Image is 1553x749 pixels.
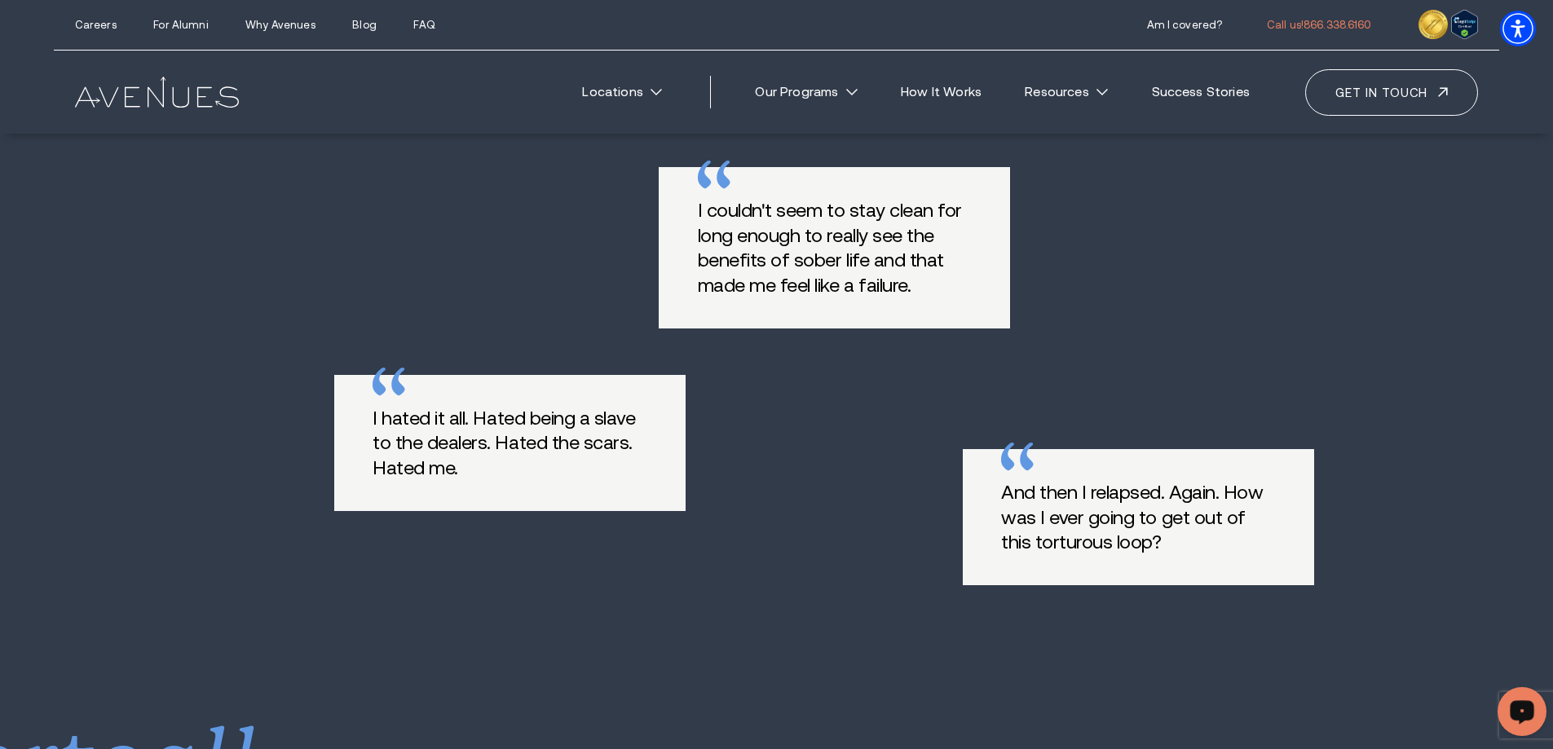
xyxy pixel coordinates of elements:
[245,19,315,31] a: Why Avenues
[1001,480,1275,554] p: And then I relapsed. Again. How was I ever going to get out of this torturous loop?
[1008,74,1125,110] a: Resources
[698,198,972,297] p: I couldn't seem to stay clean for long enough to really see the benefits of sober life and that m...
[739,74,874,110] a: Our Programs
[1304,19,1372,31] span: 866.338.6160
[373,406,646,480] p: I hated it all. Hated being a slave to the dealers. Hated the scars. Hated me.
[1418,10,1448,39] img: clock
[352,19,377,31] a: Blog
[1451,15,1478,30] a: Verify LegitScript Approval for www.avenuesrecovery.com
[1147,19,1223,31] a: Am I covered?
[566,74,679,110] a: Locations
[1500,11,1536,46] div: Accessibility Menu
[75,19,117,31] a: Careers
[1485,681,1553,749] iframe: To enrich screen reader interactions, please activate Accessibility in Grammarly extension settings
[153,19,208,31] a: For Alumni
[1305,69,1478,116] a: Get in touch
[1135,74,1266,110] a: Success Stories
[1451,10,1478,39] img: Verify Approval for www.avenuesrecovery.com
[885,74,999,110] a: How It Works
[413,19,435,31] a: FAQ
[1267,19,1372,31] a: call 866.338.6160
